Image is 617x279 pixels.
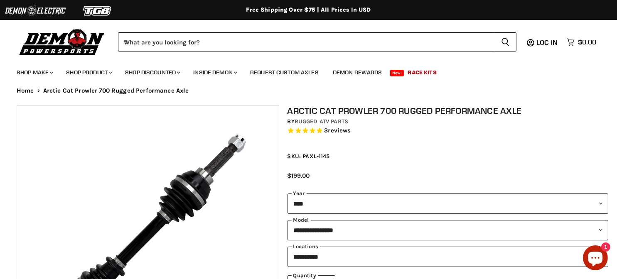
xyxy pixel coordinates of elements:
button: Search [494,32,516,51]
div: SKU: PAXL-1145 [288,152,609,161]
span: $0.00 [578,38,596,46]
a: Home [17,87,34,94]
img: Demon Powersports [17,27,108,56]
a: Inside Demon [187,64,242,81]
span: reviews [328,127,351,134]
a: Request Custom Axles [244,64,325,81]
h1: Arctic Cat Prowler 700 Rugged Performance Axle [288,105,609,116]
select: keys [288,247,609,267]
img: TGB Logo 2 [66,3,129,19]
span: $199.00 [288,172,310,179]
a: $0.00 [563,36,600,48]
input: When autocomplete results are available use up and down arrows to review and enter to select [118,32,494,51]
a: Rugged ATV Parts [295,118,348,125]
span: Arctic Cat Prowler 700 Rugged Performance Axle [43,87,189,94]
form: Product [118,32,516,51]
ul: Main menu [10,61,594,81]
a: Demon Rewards [327,64,388,81]
div: by [288,117,609,126]
span: 3 reviews [324,127,351,134]
img: Demon Electric Logo 2 [4,3,66,19]
a: Race Kits [402,64,443,81]
a: Shop Make [10,64,58,81]
a: Log in [533,39,563,46]
select: year [288,193,609,214]
a: Shop Discounted [119,64,185,81]
inbox-online-store-chat: Shopify online store chat [580,245,610,272]
a: Shop Product [60,64,117,81]
span: New! [390,70,404,76]
span: Rated 5.0 out of 5 stars 3 reviews [288,127,609,135]
select: modal-name [288,220,609,240]
span: Log in [536,38,558,46]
